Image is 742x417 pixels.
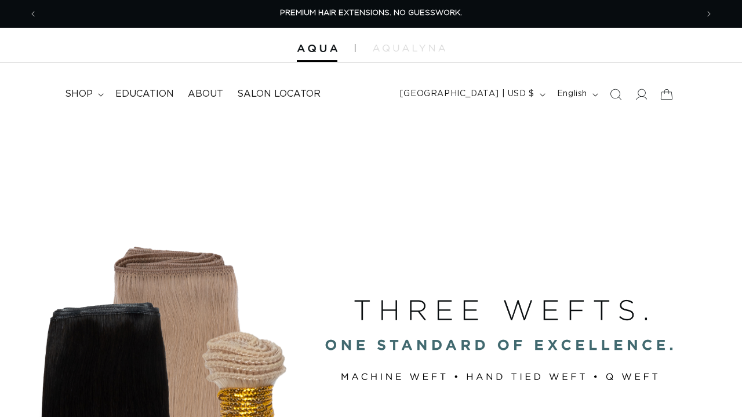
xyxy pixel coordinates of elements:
[230,81,328,107] a: Salon Locator
[181,81,230,107] a: About
[58,81,108,107] summary: shop
[696,3,722,25] button: Next announcement
[393,83,550,105] button: [GEOGRAPHIC_DATA] | USD $
[297,45,337,53] img: Aqua Hair Extensions
[280,9,462,17] span: PREMIUM HAIR EXTENSIONS. NO GUESSWORK.
[373,45,445,52] img: aqualyna.com
[237,88,321,100] span: Salon Locator
[65,88,93,100] span: shop
[550,83,603,105] button: English
[400,88,534,100] span: [GEOGRAPHIC_DATA] | USD $
[20,3,46,25] button: Previous announcement
[603,82,628,107] summary: Search
[188,88,223,100] span: About
[557,88,587,100] span: English
[108,81,181,107] a: Education
[115,88,174,100] span: Education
